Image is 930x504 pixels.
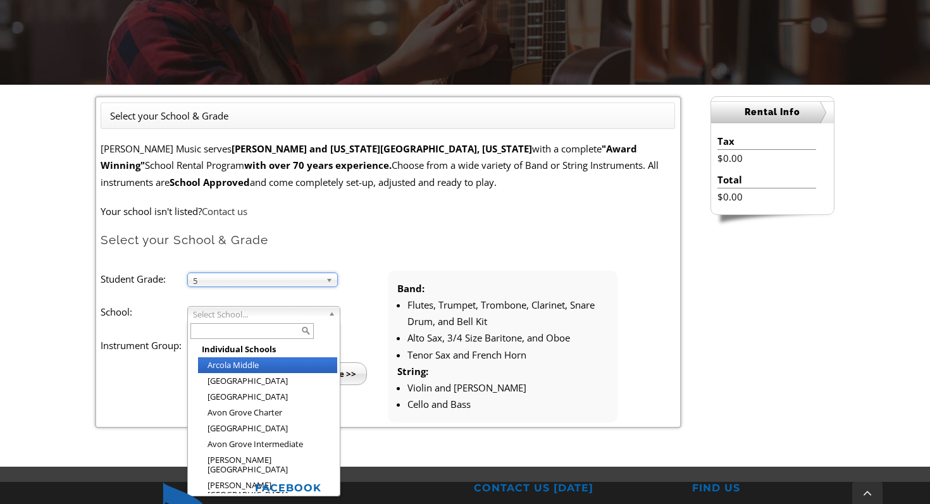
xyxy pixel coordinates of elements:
[101,337,187,353] label: Instrument Group:
[717,188,815,205] li: $0.00
[692,482,893,495] h2: FIND US
[110,108,228,124] li: Select your School & Grade
[101,304,187,320] label: School:
[198,421,337,436] li: [GEOGRAPHIC_DATA]
[198,389,337,405] li: [GEOGRAPHIC_DATA]
[198,436,337,452] li: Avon Grove Intermediate
[198,477,337,503] li: [PERSON_NAME][GEOGRAPHIC_DATA]
[101,232,675,248] h2: Select your School & Grade
[717,171,815,188] li: Total
[255,482,456,495] h2: FACEBOOK
[711,101,834,123] h2: Rental Info
[407,396,608,412] li: Cello and Bass
[407,297,608,330] li: Flutes, Trumpet, Trombone, Clarinet, Snare Drum, and Bell Kit
[193,273,321,288] span: 5
[101,271,187,287] label: Student Grade:
[198,405,337,421] li: Avon Grove Charter
[407,379,608,396] li: Violin and [PERSON_NAME]
[198,341,337,357] li: Individual Schools
[397,282,425,295] strong: Band:
[397,365,428,378] strong: String:
[717,150,815,166] li: $0.00
[407,347,608,363] li: Tenor Sax and French Horn
[101,203,675,219] p: Your school isn't listed?
[193,307,323,322] span: Select School...
[244,159,392,171] strong: with over 70 years experience.
[202,205,247,218] a: Contact us
[717,133,815,150] li: Tax
[407,329,608,346] li: Alto Sax, 3/4 Size Baritone, and Oboe
[170,176,250,188] strong: School Approved
[474,482,675,495] h2: CONTACT US [DATE]
[232,142,532,155] strong: [PERSON_NAME] and [US_STATE][GEOGRAPHIC_DATA], [US_STATE]
[198,357,337,373] li: Arcola Middle
[198,373,337,389] li: [GEOGRAPHIC_DATA]
[101,140,675,190] p: [PERSON_NAME] Music serves with a complete School Rental Program Choose from a wide variety of Ba...
[710,215,834,226] img: sidebar-footer.png
[198,452,337,477] li: [PERSON_NAME][GEOGRAPHIC_DATA]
